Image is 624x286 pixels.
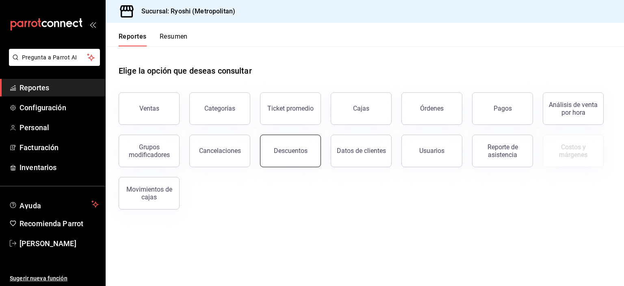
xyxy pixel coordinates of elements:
[124,186,174,201] div: Movimientos de cajas
[204,105,235,112] div: Categorías
[401,92,462,125] button: Órdenes
[401,135,462,167] button: Usuarios
[119,33,147,46] button: Reportes
[199,147,241,155] div: Cancelaciones
[160,33,188,46] button: Resumen
[267,105,314,112] div: Ticket promedio
[420,105,444,112] div: Órdenes
[124,143,174,159] div: Grupos modificadores
[274,147,308,155] div: Descuentos
[19,218,99,229] span: Recomienda Parrot
[19,82,99,93] span: Reportes
[19,102,99,113] span: Configuración
[119,177,180,210] button: Movimientos de cajas
[472,92,533,125] button: Pagos
[19,199,88,209] span: Ayuda
[119,135,180,167] button: Grupos modificadores
[135,7,235,16] h3: Sucursal: Ryoshi (Metropolitan)
[543,92,604,125] button: Análisis de venta por hora
[119,65,252,77] h1: Elige la opción que deseas consultar
[543,135,604,167] button: Contrata inventarios para ver este reporte
[548,143,598,159] div: Costos y márgenes
[494,105,512,112] div: Pagos
[10,274,99,283] span: Sugerir nueva función
[89,21,96,28] button: open_drawer_menu
[477,143,528,159] div: Reporte de asistencia
[119,92,180,125] button: Ventas
[139,105,159,112] div: Ventas
[419,147,444,155] div: Usuarios
[119,33,188,46] div: navigation tabs
[353,104,370,114] div: Cajas
[189,135,250,167] button: Cancelaciones
[9,49,100,66] button: Pregunta a Parrot AI
[19,142,99,153] span: Facturación
[260,92,321,125] button: Ticket promedio
[331,92,392,125] a: Cajas
[19,162,99,173] span: Inventarios
[337,147,386,155] div: Datos de clientes
[6,59,100,68] a: Pregunta a Parrot AI
[472,135,533,167] button: Reporte de asistencia
[189,92,250,125] button: Categorías
[19,122,99,133] span: Personal
[22,53,87,62] span: Pregunta a Parrot AI
[19,238,99,249] span: [PERSON_NAME]
[260,135,321,167] button: Descuentos
[548,101,598,116] div: Análisis de venta por hora
[331,135,392,167] button: Datos de clientes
